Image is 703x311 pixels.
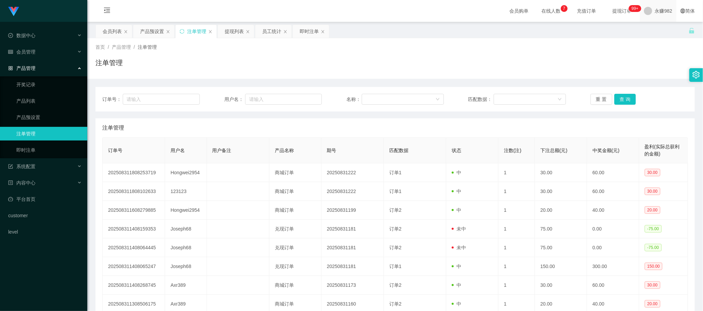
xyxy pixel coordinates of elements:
[321,163,384,182] td: 20250831222
[212,148,231,153] span: 用户备注
[321,201,384,220] td: 20250831199
[269,238,321,257] td: 兑现订单
[166,30,170,34] i: 图标: close
[535,201,587,220] td: 20.00
[452,226,466,232] span: 未中
[452,282,461,288] span: 中
[224,96,245,103] span: 用户名：
[321,220,384,238] td: 20250831181
[389,148,408,153] span: 匹配数据
[165,276,207,295] td: Axr389
[208,30,212,34] i: 图标: close
[165,220,207,238] td: Joseph68
[269,182,321,201] td: 商城订单
[346,96,362,103] span: 名称：
[103,257,165,276] td: 202508311408065247
[269,276,321,295] td: 商城订单
[389,189,402,194] span: 订单1
[452,245,466,250] span: 未中
[8,66,13,71] i: 图标: appstore-o
[275,148,294,153] span: 产品名称
[535,182,587,201] td: 30.00
[103,238,165,257] td: 202508311408064445
[245,94,322,105] input: 请输入
[629,5,641,12] sup: 240
[8,180,35,186] span: 内容中心
[134,44,135,50] span: /
[535,220,587,238] td: 75.00
[538,9,564,13] span: 在线人数
[645,225,662,233] span: -75.00
[389,282,402,288] span: 订单2
[95,58,123,68] h1: 注单管理
[504,148,521,153] span: 注数(注)
[103,163,165,182] td: 202508311808253719
[593,148,619,153] span: 中奖金额(元)
[8,209,82,222] a: customer
[680,9,685,13] i: 图标: global
[561,5,568,12] sup: 7
[8,164,13,169] i: 图标: form
[321,182,384,201] td: 20250831222
[300,25,319,38] div: 即时注单
[645,281,660,289] span: 30.00
[321,238,384,257] td: 20250831181
[187,25,206,38] div: 注单管理
[16,127,82,140] a: 注单管理
[123,94,200,105] input: 请输入
[452,170,461,175] span: 中
[689,28,695,34] i: 图标: unlock
[587,257,639,276] td: 300.00
[108,44,109,50] span: /
[8,33,35,38] span: 数据中心
[535,276,587,295] td: 30.00
[103,276,165,295] td: 202508311408268745
[124,30,128,34] i: 图标: close
[452,207,461,213] span: 中
[16,94,82,108] a: 产品列表
[102,124,124,132] span: 注单管理
[389,264,402,269] span: 订单1
[535,257,587,276] td: 150.00
[103,201,165,220] td: 202508311608279885
[283,30,287,34] i: 图标: close
[389,301,402,307] span: 订单2
[327,148,336,153] span: 期号
[170,148,185,153] span: 用户名
[103,220,165,238] td: 202508311408159353
[498,163,535,182] td: 1
[246,30,250,34] i: 图标: close
[587,276,639,295] td: 60.00
[165,201,207,220] td: Hongwei2954
[269,163,321,182] td: 商城订单
[108,148,122,153] span: 订单号
[16,110,82,124] a: 产品预设置
[540,148,567,153] span: 下注总额(元)
[498,182,535,201] td: 1
[95,44,105,50] span: 首页
[535,163,587,182] td: 30.00
[587,201,639,220] td: 40.00
[8,49,35,55] span: 会员管理
[574,9,600,13] span: 充值订单
[498,257,535,276] td: 1
[436,97,440,102] i: 图标: down
[645,244,662,251] span: -75.00
[269,257,321,276] td: 兑现订单
[165,238,207,257] td: Joseph68
[8,180,13,185] i: 图标: profile
[321,30,325,34] i: 图标: close
[8,192,82,206] a: 图标: dashboard平台首页
[452,301,461,307] span: 中
[590,94,612,105] button: 重 置
[321,257,384,276] td: 20250831181
[180,29,184,34] i: 图标: sync
[262,25,281,38] div: 员工统计
[609,9,635,13] span: 提现订单
[389,170,402,175] span: 订单1
[8,225,82,239] a: level
[498,201,535,220] td: 1
[389,207,402,213] span: 订单2
[389,226,402,232] span: 订单2
[498,276,535,295] td: 1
